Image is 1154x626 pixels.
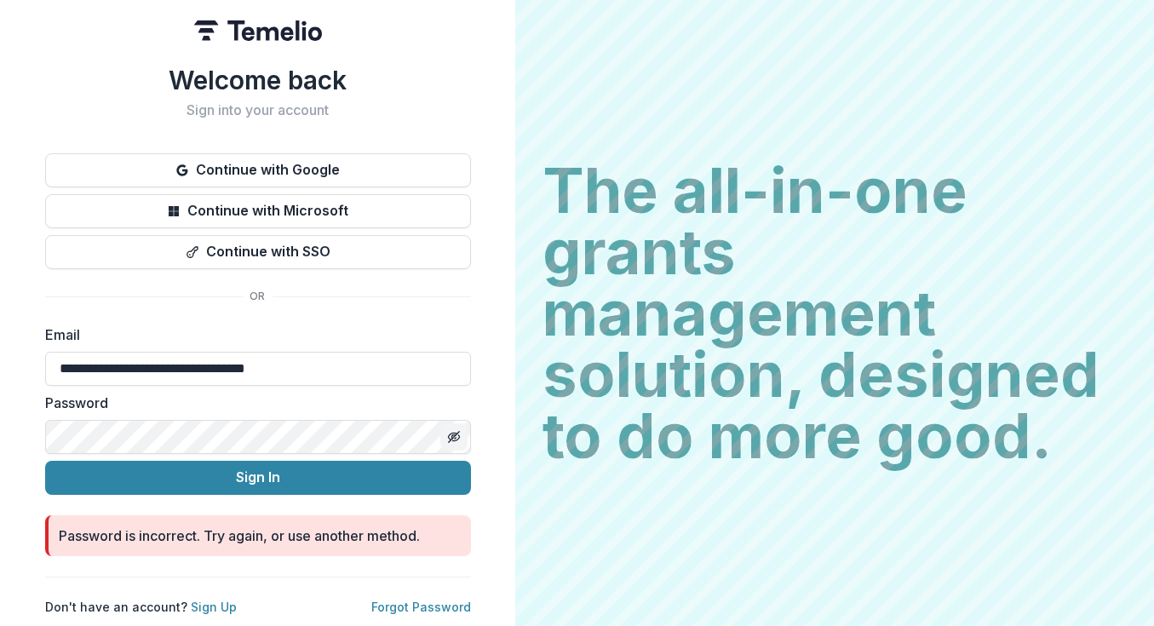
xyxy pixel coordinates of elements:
button: Sign In [45,461,471,495]
a: Forgot Password [371,600,471,614]
div: Password is incorrect. Try again, or use another method. [59,525,420,546]
img: Temelio [194,20,322,41]
label: Email [45,324,461,345]
label: Password [45,393,461,413]
h1: Welcome back [45,65,471,95]
h2: Sign into your account [45,102,471,118]
button: Continue with Google [45,153,471,187]
a: Sign Up [191,600,237,614]
button: Continue with SSO [45,235,471,269]
p: Don't have an account? [45,598,237,616]
button: Toggle password visibility [440,423,468,451]
button: Continue with Microsoft [45,194,471,228]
